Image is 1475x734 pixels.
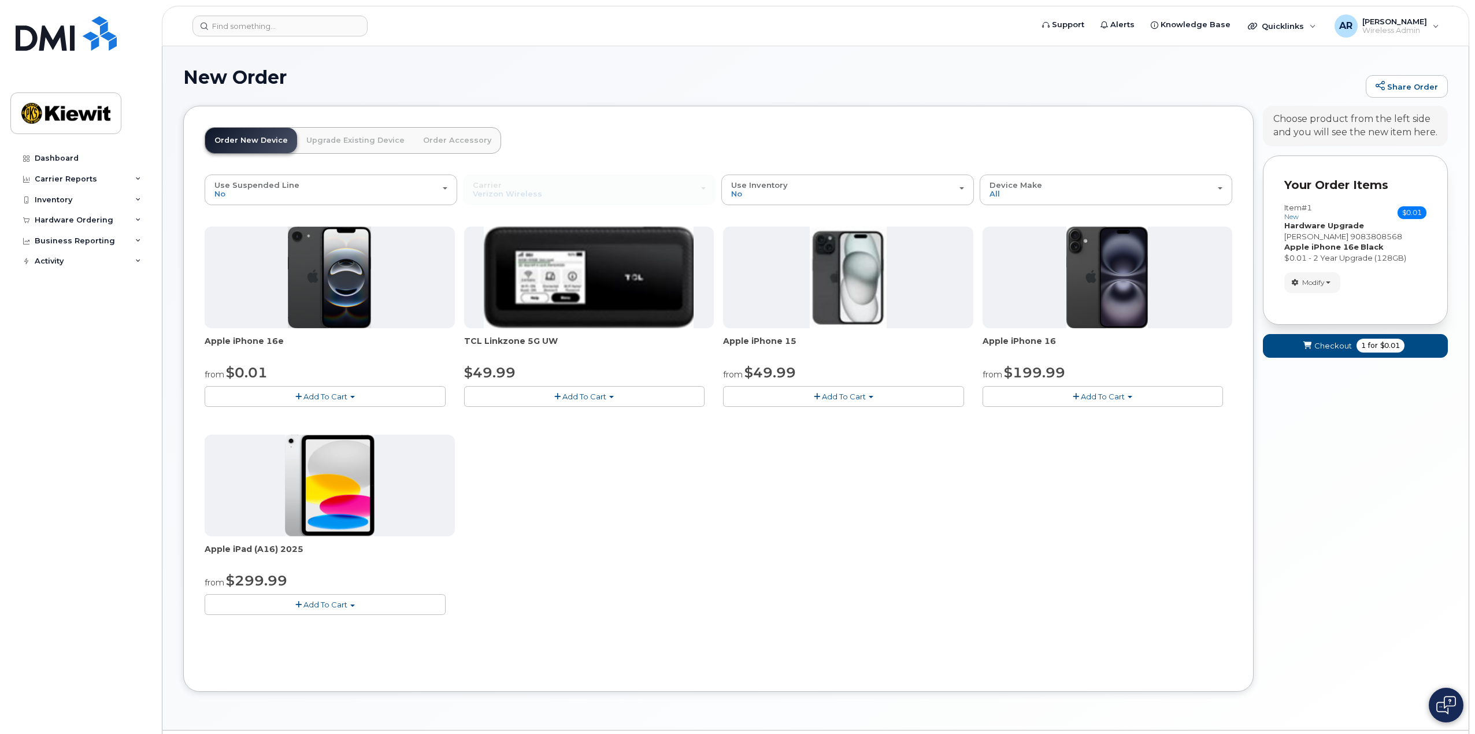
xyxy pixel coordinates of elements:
span: No [214,189,225,198]
button: Add To Cart [723,386,964,406]
div: TCL Linkzone 5G UW [464,335,714,358]
span: 1 [1361,340,1366,351]
span: Add To Cart [303,600,347,609]
span: [PERSON_NAME] [1284,232,1348,241]
span: $0.01 [1380,340,1400,351]
button: Add To Cart [205,386,446,406]
span: $0.01 [226,364,268,381]
button: Add To Cart [205,594,446,614]
img: iphone15.jpg [810,227,887,328]
a: Order Accessory [414,128,501,153]
span: Add To Cart [822,392,866,401]
div: Apple iPhone 16e [205,335,455,358]
button: Add To Cart [983,386,1224,406]
span: Modify [1302,277,1325,288]
p: Your Order Items [1284,177,1426,194]
div: Apple iPhone 16 [983,335,1233,358]
div: Apple iPhone 15 [723,335,973,358]
a: Upgrade Existing Device [297,128,414,153]
a: Share Order [1366,75,1448,98]
img: ipad_11.png [285,435,375,536]
h1: New Order [183,67,1360,87]
span: Use Inventory [731,180,788,190]
span: 9083808568 [1350,232,1402,241]
span: $0.01 [1398,206,1426,219]
span: Use Suspended Line [214,180,299,190]
span: #1 [1302,203,1312,212]
span: Add To Cart [562,392,606,401]
h3: Item [1284,203,1312,220]
button: Modify [1284,272,1340,292]
span: Device Make [989,180,1042,190]
span: Checkout [1314,340,1352,351]
span: All [989,189,1000,198]
span: $299.99 [226,572,287,589]
strong: Black [1361,242,1384,251]
span: Add To Cart [303,392,347,401]
div: $0.01 - 2 Year Upgrade (128GB) [1284,253,1426,264]
span: Add To Cart [1081,392,1125,401]
small: new [1284,213,1299,221]
button: Checkout 1 for $0.01 [1263,334,1448,358]
div: Choose product from the left side and you will see the new item here. [1273,113,1437,139]
img: iphone_16_plus.png [1066,227,1148,328]
button: Use Suspended Line No [205,175,457,205]
img: linkzone5g.png [484,227,694,328]
span: No [731,189,742,198]
small: from [205,369,224,380]
div: Apple iPad (A16) 2025 [205,543,455,566]
small: from [205,577,224,588]
small: from [723,369,743,380]
strong: Apple iPhone 16e [1284,242,1359,251]
button: Add To Cart [464,386,705,406]
span: $49.99 [464,364,516,381]
button: Use Inventory No [721,175,974,205]
small: from [983,369,1002,380]
span: $199.99 [1004,364,1065,381]
img: iphone16e.png [288,227,371,328]
img: Open chat [1436,696,1456,714]
button: Device Make All [980,175,1232,205]
a: Order New Device [205,128,297,153]
span: $49.99 [744,364,796,381]
span: for [1366,340,1380,351]
strong: Hardware Upgrade [1284,221,1364,230]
